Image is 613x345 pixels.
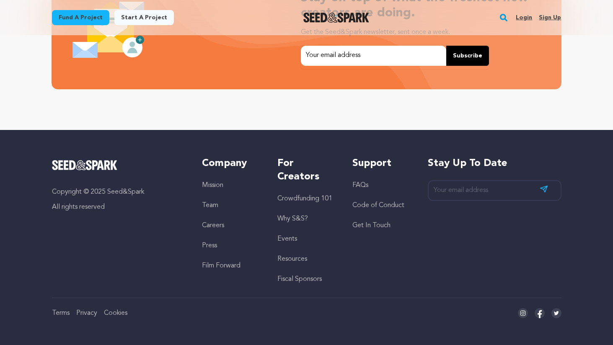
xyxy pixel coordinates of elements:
a: Crowdfunding 101 [277,195,332,202]
a: Get In Touch [352,222,391,229]
a: Film Forward [202,262,241,269]
img: Seed&Spark Logo [52,160,118,170]
h5: Stay up to date [428,157,561,170]
a: Fiscal Sponsors [277,276,322,283]
a: Why S&S? [277,215,308,222]
a: Terms [52,310,70,316]
a: Press [202,242,217,249]
a: Cookies [104,310,127,316]
button: Subscribe [446,46,489,66]
p: All rights reserved [52,202,186,212]
span: Subscribe [453,52,482,60]
img: Seed&Spark Logo Dark Mode [303,13,369,23]
a: Privacy [76,310,97,316]
p: Copyright © 2025 Seed&Spark [52,187,186,197]
a: FAQs [352,182,368,189]
a: Login [516,11,532,24]
a: Fund a project [52,10,109,25]
h5: Company [202,157,260,170]
a: Code of Conduct [352,202,404,209]
a: Events [277,236,297,242]
a: Seed&Spark Homepage [52,160,186,170]
a: Resources [277,256,307,262]
h5: Support [352,157,411,170]
a: Seed&Spark Homepage [303,13,369,23]
input: Your email address [428,180,561,201]
h5: For Creators [277,157,336,184]
a: Start a project [114,10,174,25]
a: Mission [202,182,223,189]
a: Team [202,202,218,209]
a: Sign up [539,11,561,24]
a: Careers [202,222,224,229]
input: Your email address [301,46,446,66]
